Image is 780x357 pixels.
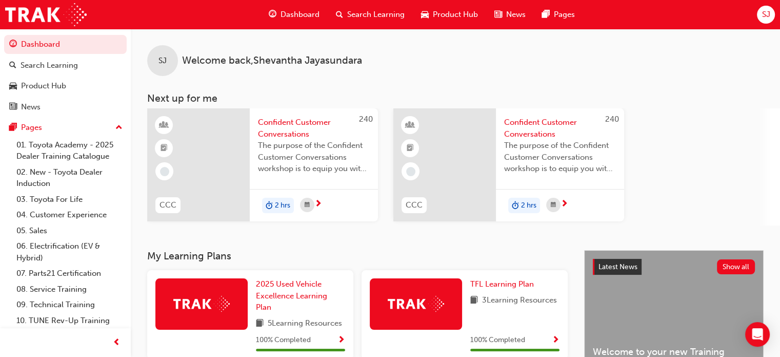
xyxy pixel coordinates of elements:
[261,4,328,25] a: guage-iconDashboard
[269,8,276,21] span: guage-icon
[12,281,127,297] a: 08. Service Training
[328,4,413,25] a: search-iconSearch Learning
[337,334,345,347] button: Show Progress
[494,8,502,21] span: news-icon
[347,9,405,21] span: Search Learning
[281,9,319,21] span: Dashboard
[593,259,755,275] a: Latest NewsShow all
[605,115,619,124] span: 240
[470,278,538,290] a: TFL Learning Plan
[598,262,637,271] span: Latest News
[407,119,414,132] span: learningResourceType_INSTRUCTOR_LED-icon
[470,279,534,289] span: TFL Learning Plan
[504,117,616,140] span: Confident Customer Conversations
[4,98,127,117] a: News
[554,9,575,21] span: Pages
[158,55,167,67] span: SJ
[506,9,526,21] span: News
[542,8,550,21] span: pages-icon
[406,167,415,176] span: learningRecordVerb_NONE-icon
[470,294,478,307] span: book-icon
[12,192,127,208] a: 03. Toyota For Life
[717,259,755,274] button: Show all
[173,296,230,312] img: Trak
[182,55,362,67] span: Welcome back , Shevantha Jayasundara
[9,40,17,49] span: guage-icon
[12,266,127,281] a: 07. Parts21 Certification
[160,167,169,176] span: learningRecordVerb_NONE-icon
[9,123,17,133] span: pages-icon
[4,33,127,118] button: DashboardSearch LearningProduct HubNews
[256,278,345,313] a: 2025 Used Vehicle Excellence Learning Plan
[359,115,373,124] span: 240
[256,317,264,330] span: book-icon
[561,200,568,209] span: next-icon
[147,250,568,262] h3: My Learning Plans
[551,199,556,212] span: calendar-icon
[9,103,17,112] span: news-icon
[12,313,127,329] a: 10. TUNE Rev-Up Training
[762,9,770,21] span: SJ
[21,101,41,113] div: News
[552,336,559,345] span: Show Progress
[161,142,168,155] span: booktick-icon
[4,118,127,137] button: Pages
[147,108,378,221] a: 240CCCConfident Customer ConversationsThe purpose of the Confident Customer Conversations worksho...
[421,8,429,21] span: car-icon
[504,140,616,175] span: The purpose of the Confident Customer Conversations workshop is to equip you with tools to commun...
[12,223,127,239] a: 05. Sales
[9,61,16,70] span: search-icon
[4,35,127,54] a: Dashboard
[305,199,310,212] span: calendar-icon
[534,4,583,25] a: pages-iconPages
[12,207,127,223] a: 04. Customer Experience
[512,199,519,212] span: duration-icon
[406,199,423,211] span: CCC
[393,108,624,221] a: 240CCCConfident Customer ConversationsThe purpose of the Confident Customer Conversations worksho...
[4,77,127,96] a: Product Hub
[256,334,311,346] span: 100 % Completed
[12,238,127,266] a: 06. Electrification (EV & Hybrid)
[258,140,370,175] span: The purpose of the Confident Customer Conversations workshop is to equip you with tools to commun...
[552,334,559,347] button: Show Progress
[21,80,66,92] div: Product Hub
[268,317,342,330] span: 5 Learning Resources
[314,200,322,209] span: next-icon
[388,296,444,312] img: Trak
[256,279,327,312] span: 2025 Used Vehicle Excellence Learning Plan
[337,336,345,345] span: Show Progress
[486,4,534,25] a: news-iconNews
[745,322,770,347] div: Open Intercom Messenger
[161,119,168,132] span: learningResourceType_INSTRUCTOR_LED-icon
[21,122,42,134] div: Pages
[258,117,370,140] span: Confident Customer Conversations
[9,82,17,91] span: car-icon
[21,60,78,71] div: Search Learning
[470,334,525,346] span: 100 % Completed
[113,336,121,349] span: prev-icon
[336,8,343,21] span: search-icon
[407,142,414,155] span: booktick-icon
[413,4,486,25] a: car-iconProduct Hub
[12,297,127,313] a: 09. Technical Training
[12,137,127,164] a: 01. Toyota Academy - 2025 Dealer Training Catalogue
[131,92,780,104] h3: Next up for me
[159,199,176,211] span: CCC
[757,6,775,24] button: SJ
[115,121,123,135] span: up-icon
[5,3,87,26] img: Trak
[12,164,127,192] a: 02. New - Toyota Dealer Induction
[275,200,290,212] span: 2 hrs
[433,9,478,21] span: Product Hub
[266,199,273,212] span: duration-icon
[4,56,127,75] a: Search Learning
[482,294,557,307] span: 3 Learning Resources
[521,200,536,212] span: 2 hrs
